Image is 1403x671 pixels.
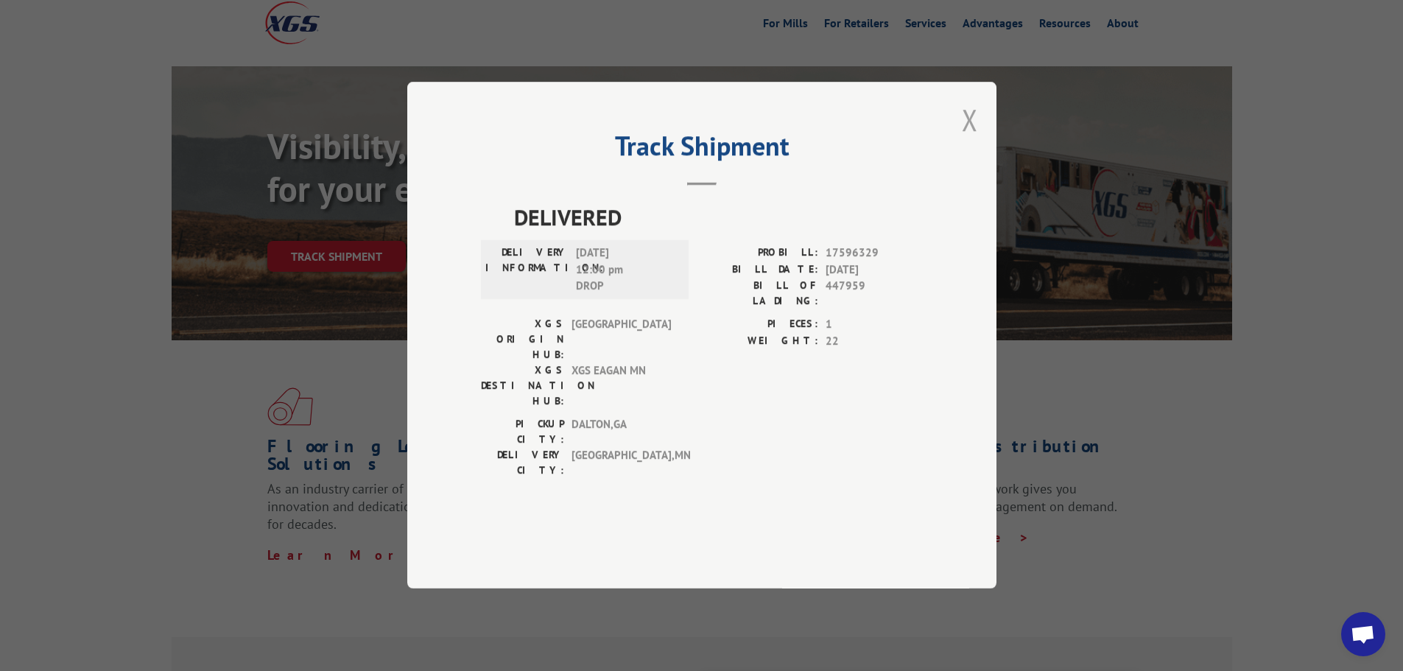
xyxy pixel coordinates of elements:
span: 1 [826,317,923,334]
span: [GEOGRAPHIC_DATA] [572,317,671,363]
span: 17596329 [826,245,923,262]
button: Close modal [962,100,978,139]
label: BILL OF LADING: [702,278,818,309]
div: Open chat [1341,612,1385,656]
label: XGS ORIGIN HUB: [481,317,564,363]
label: PICKUP CITY: [481,417,564,448]
label: PIECES: [702,317,818,334]
span: [DATE] [826,261,923,278]
label: WEIGHT: [702,333,818,350]
span: [GEOGRAPHIC_DATA] , MN [572,448,671,479]
h2: Track Shipment [481,136,923,164]
span: [DATE] 12:00 pm DROP [576,245,675,295]
span: 22 [826,333,923,350]
label: DELIVERY INFORMATION: [485,245,569,295]
label: BILL DATE: [702,261,818,278]
label: DELIVERY CITY: [481,448,564,479]
span: DALTON , GA [572,417,671,448]
span: DELIVERED [514,201,923,234]
span: XGS EAGAN MN [572,363,671,410]
span: 447959 [826,278,923,309]
label: PROBILL: [702,245,818,262]
label: XGS DESTINATION HUB: [481,363,564,410]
